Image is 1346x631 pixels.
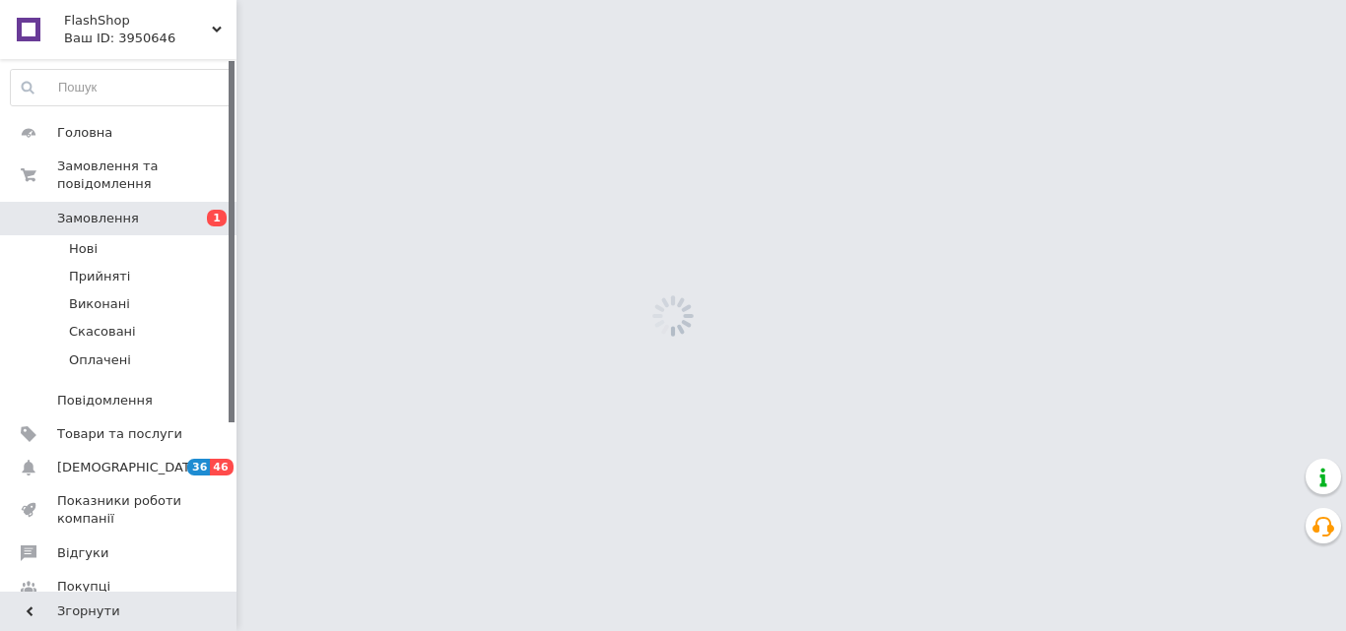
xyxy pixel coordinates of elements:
span: FlashShop [64,12,212,30]
span: [DEMOGRAPHIC_DATA] [57,459,203,476]
span: Оплачені [69,351,131,369]
span: Замовлення та повідомлення [57,158,236,193]
span: Нові [69,240,98,258]
span: Виконані [69,295,130,313]
span: Відгуки [57,544,108,562]
span: 36 [187,459,210,475]
span: Повідомлення [57,392,153,410]
span: Покупці [57,578,110,596]
span: Головна [57,124,112,142]
span: 1 [207,210,227,226]
span: Товари та послуги [57,425,182,443]
span: Скасовані [69,323,136,341]
span: Показники роботи компанії [57,492,182,528]
span: Прийняті [69,268,130,285]
input: Пошук [11,70,232,105]
div: Ваш ID: 3950646 [64,30,236,47]
span: 46 [210,459,233,475]
span: Замовлення [57,210,139,227]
